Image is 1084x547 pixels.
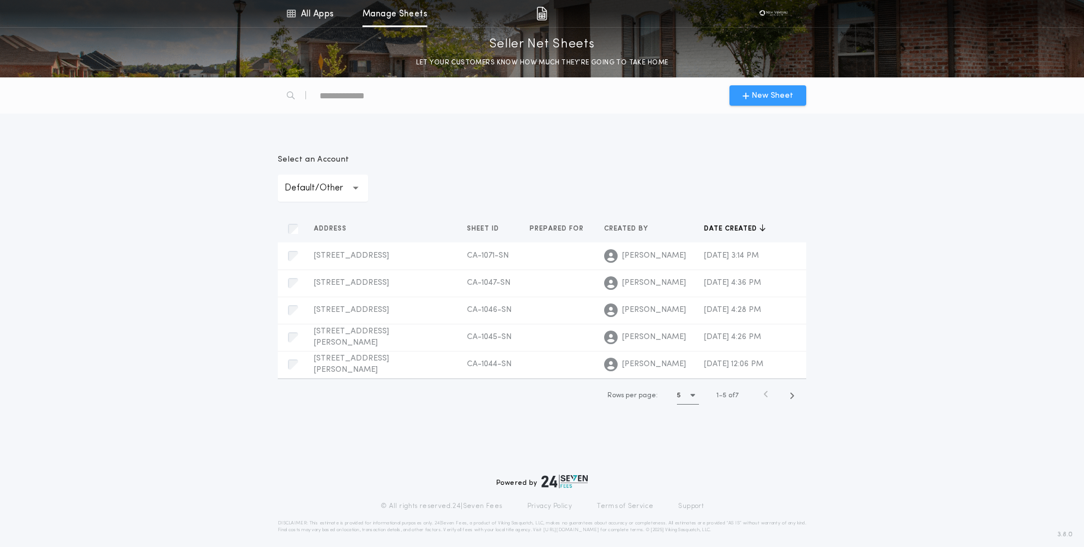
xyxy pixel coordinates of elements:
span: CA-1071-SN [467,251,509,260]
h1: 5 [677,390,681,401]
span: [STREET_ADDRESS] [314,279,389,287]
span: Created by [604,224,650,233]
span: [DATE] 12:06 PM [704,360,763,368]
span: CA-1045-SN [467,333,512,341]
p: Default/Other [285,181,361,195]
a: Privacy Policy [527,502,572,511]
p: LET YOUR CUSTOMERS KNOW HOW MUCH THEY’RE GOING TO TAKE HOME [416,57,668,68]
span: [STREET_ADDRESS][PERSON_NAME] [314,354,389,374]
button: Date created [704,223,766,235]
span: 5 [723,392,727,399]
a: Terms of Service [597,502,653,511]
span: [STREET_ADDRESS] [314,251,389,260]
span: [DATE] 4:36 PM [704,279,761,287]
div: Powered by [496,475,588,488]
p: Seller Net Sheets [489,36,595,54]
img: logo [541,475,588,488]
button: 5 [677,387,699,405]
span: CA-1044-SN [467,360,512,368]
span: [PERSON_NAME] [622,277,686,289]
button: Default/Other [278,175,368,202]
button: Created by [604,223,657,235]
button: Sheet ID [467,223,508,235]
a: [URL][DOMAIN_NAME] [543,528,599,532]
span: [STREET_ADDRESS] [314,306,389,314]
button: New Sheet [729,85,806,106]
span: 1 [716,392,719,399]
span: Sheet ID [467,224,501,233]
span: of 7 [728,390,738,401]
span: [PERSON_NAME] [622,332,686,343]
img: vs-icon [757,8,791,19]
span: [STREET_ADDRESS][PERSON_NAME] [314,327,389,347]
span: Address [314,224,349,233]
span: [DATE] 4:26 PM [704,333,761,341]
p: DISCLAIMER: This estimate is provided for informational purposes only. 24|Seven Fees, a product o... [278,520,806,533]
span: [PERSON_NAME] [622,305,686,316]
span: New Sheet [751,90,793,102]
p: © All rights reserved. 24|Seven Fees [381,502,502,511]
span: [PERSON_NAME] [622,359,686,370]
span: 3.8.0 [1057,529,1073,540]
span: CA-1047-SN [467,279,510,287]
span: CA-1046-SN [467,306,512,314]
span: [DATE] 4:28 PM [704,306,761,314]
a: Support [678,502,703,511]
p: Select an Account [278,154,368,166]
span: Prepared for [530,224,586,233]
span: [PERSON_NAME] [622,250,686,262]
img: img [536,7,547,20]
span: Rows per page: [607,392,658,399]
span: Date created [704,224,759,233]
span: [DATE] 3:14 PM [704,251,759,260]
button: Address [314,223,355,235]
